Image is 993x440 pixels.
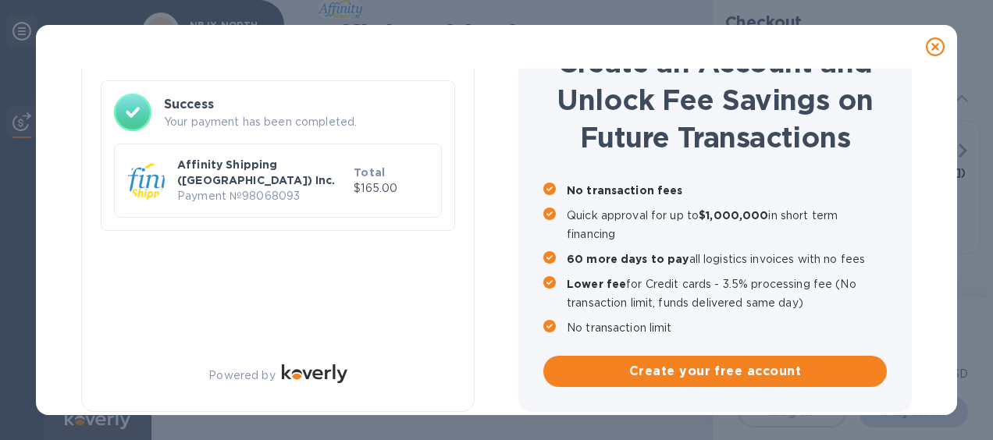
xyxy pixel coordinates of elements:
[354,166,385,179] b: Total
[543,356,887,387] button: Create your free account
[567,278,626,290] b: Lower fee
[208,367,275,384] p: Powered by
[177,157,347,188] p: Affinity Shipping ([GEOGRAPHIC_DATA]) Inc.
[567,184,683,197] b: No transaction fees
[556,362,874,381] span: Create your free account
[543,44,887,156] h1: Create an Account and Unlock Fee Savings on Future Transactions
[567,275,887,312] p: for Credit cards - 3.5% processing fee (No transaction limit, funds delivered same day)
[567,250,887,268] p: all logistics invoices with no fees
[164,95,442,114] h3: Success
[164,114,442,130] p: Your payment has been completed.
[567,253,689,265] b: 60 more days to pay
[699,209,768,222] b: $1,000,000
[354,180,429,197] p: $165.00
[567,318,887,337] p: No transaction limit
[567,206,887,243] p: Quick approval for up to in short term financing
[177,188,347,204] p: Payment № 98068093
[282,364,347,383] img: Logo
